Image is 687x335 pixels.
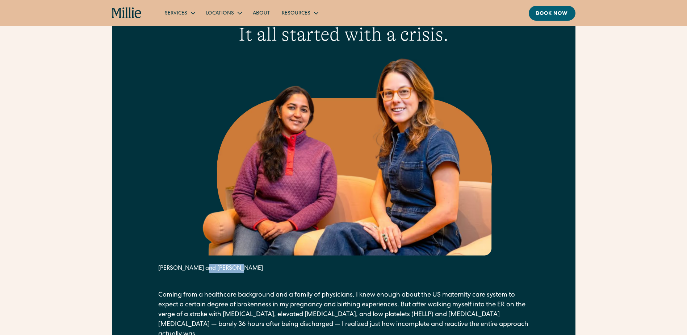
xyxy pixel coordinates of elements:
[206,10,234,17] div: Locations
[282,10,310,17] div: Resources
[165,10,187,17] div: Services
[200,7,247,19] div: Locations
[112,7,142,19] a: home
[529,6,575,21] a: Book now
[536,10,568,18] div: Book now
[159,7,200,19] div: Services
[158,23,529,46] h2: It all started with a crisis.
[276,7,323,19] div: Resources
[195,54,492,256] img: Two women sitting on a couch, representing a welcoming and supportive environment in maternity an...
[247,7,276,19] a: About
[158,264,529,273] div: [PERSON_NAME] and [PERSON_NAME]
